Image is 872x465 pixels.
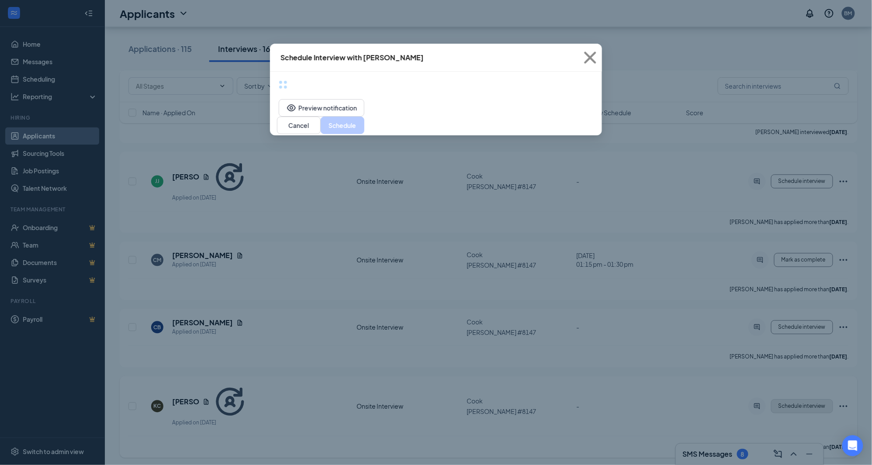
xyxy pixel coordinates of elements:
[280,53,424,62] div: Schedule Interview with [PERSON_NAME]
[842,435,863,456] div: Open Intercom Messenger
[286,103,297,113] svg: Eye
[578,46,602,69] svg: Cross
[321,117,364,134] button: Schedule
[578,44,602,72] button: Close
[279,99,364,117] button: EyePreview notification
[277,117,321,134] button: Cancel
